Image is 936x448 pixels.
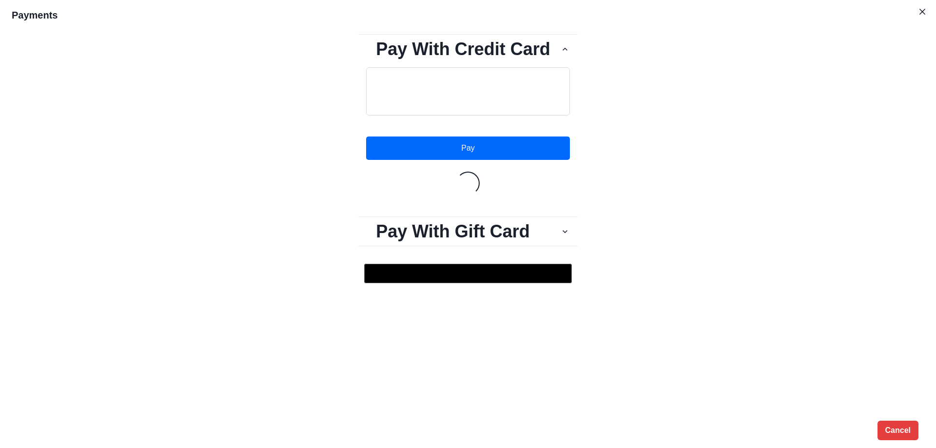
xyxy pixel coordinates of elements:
[877,421,918,440] button: Cancel
[358,63,578,216] div: Pay With Credit Card
[358,34,578,292] div: Payment form
[915,4,930,19] button: Close
[366,39,560,59] h2: Pay With Credit Card
[366,136,570,160] button: Pay
[364,264,572,283] button: Buy with GPay
[358,35,578,63] button: Pay With Credit Card
[358,217,578,246] button: Pay With Gift Card
[367,68,569,115] iframe: Secure Credit Card Form
[366,221,560,242] h2: Pay With Gift Card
